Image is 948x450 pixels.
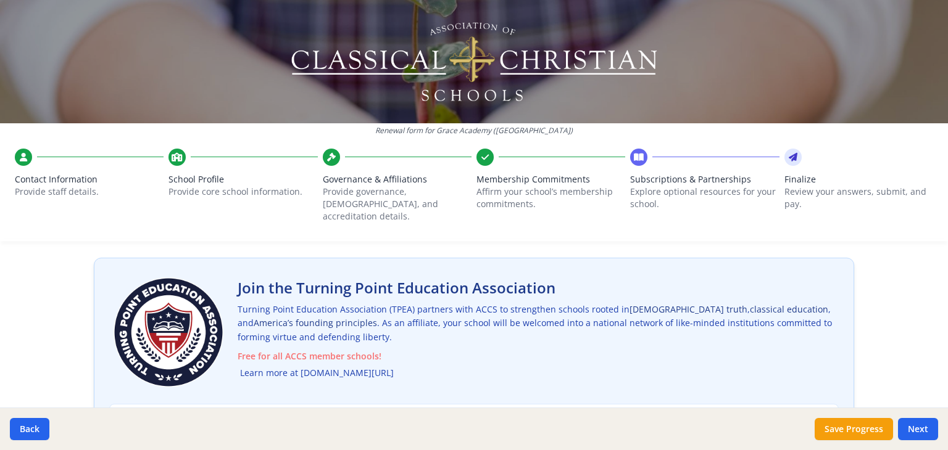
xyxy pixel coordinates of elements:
[476,186,625,210] p: Affirm your school’s membership commitments.
[815,418,893,440] button: Save Progress
[323,173,472,186] span: Governance & Affiliations
[323,186,472,223] p: Provide governance, [DEMOGRAPHIC_DATA], and accreditation details.
[238,278,839,298] h2: Join the Turning Point Education Association
[168,173,317,186] span: School Profile
[784,186,933,210] p: Review your answers, submit, and pay.
[240,366,394,380] a: Learn more at [DOMAIN_NAME][URL]
[630,186,779,210] p: Explore optional resources for your school.
[168,186,317,198] p: Provide core school information.
[15,173,164,186] span: Contact Information
[630,303,747,315] span: [DEMOGRAPHIC_DATA] truth
[784,173,933,186] span: Finalize
[476,173,625,186] span: Membership Commitments
[10,418,49,440] button: Back
[238,350,839,364] span: Free for all ACCS member schools!
[750,303,828,315] span: classical education
[238,303,839,380] p: Turning Point Education Association (TPEA) partners with ACCS to strengthen schools rooted in , ,...
[15,186,164,198] p: Provide staff details.
[630,173,779,186] span: Subscriptions & Partnerships
[254,317,377,329] span: America’s founding principles
[289,18,659,105] img: Logo
[109,273,228,391] img: Turning Point Education Association Logo
[898,418,938,440] button: Next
